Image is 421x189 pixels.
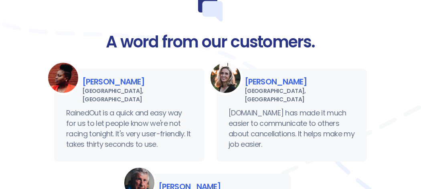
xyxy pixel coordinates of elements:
[62,87,196,104] div: [GEOGRAPHIC_DATA], [GEOGRAPHIC_DATA]
[229,108,355,150] div: [DOMAIN_NAME] has made it much easier to communicate to others about cancellations. It helps make...
[66,108,192,150] div: RainedOut is a quick and easy way for us to let people know we're not racing tonight. It's very u...
[225,87,359,104] div: [GEOGRAPHIC_DATA], [GEOGRAPHIC_DATA]
[106,34,315,51] div: A word from our customers.
[225,77,359,87] div: [PERSON_NAME]
[62,77,196,87] div: [PERSON_NAME]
